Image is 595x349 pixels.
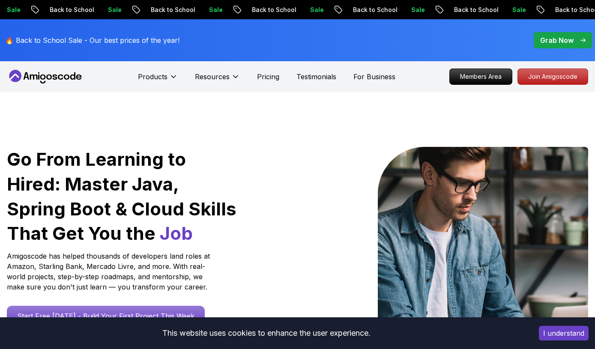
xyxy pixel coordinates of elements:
[257,72,279,82] a: Pricing
[243,6,301,14] p: Back to School
[450,69,512,84] p: Members Area
[160,222,193,244] span: Job
[7,251,212,292] p: Amigoscode has helped thousands of developers land roles at Amazon, Starling Bank, Mercado Livre,...
[517,69,588,85] a: Join Amigoscode
[200,6,227,14] p: Sale
[449,69,512,85] a: Members Area
[142,6,200,14] p: Back to School
[518,69,588,84] p: Join Amigoscode
[539,326,589,340] button: Accept cookies
[138,72,167,82] p: Products
[296,72,336,82] a: Testimonials
[402,6,430,14] p: Sale
[540,35,574,45] p: Grab Now
[6,324,526,343] div: This website uses cookies to enhance the user experience.
[301,6,329,14] p: Sale
[503,6,531,14] p: Sale
[445,6,503,14] p: Back to School
[99,6,126,14] p: Sale
[195,72,240,89] button: Resources
[195,72,230,82] p: Resources
[41,6,99,14] p: Back to School
[7,306,205,326] a: Start Free [DATE] - Build Your First Project This Week
[7,147,241,246] h1: Go From Learning to Hired: Master Java, Spring Boot & Cloud Skills That Get You the
[344,6,402,14] p: Back to School
[5,35,179,45] p: 🔥 Back to School Sale - Our best prices of the year!
[138,72,178,89] button: Products
[353,72,395,82] a: For Business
